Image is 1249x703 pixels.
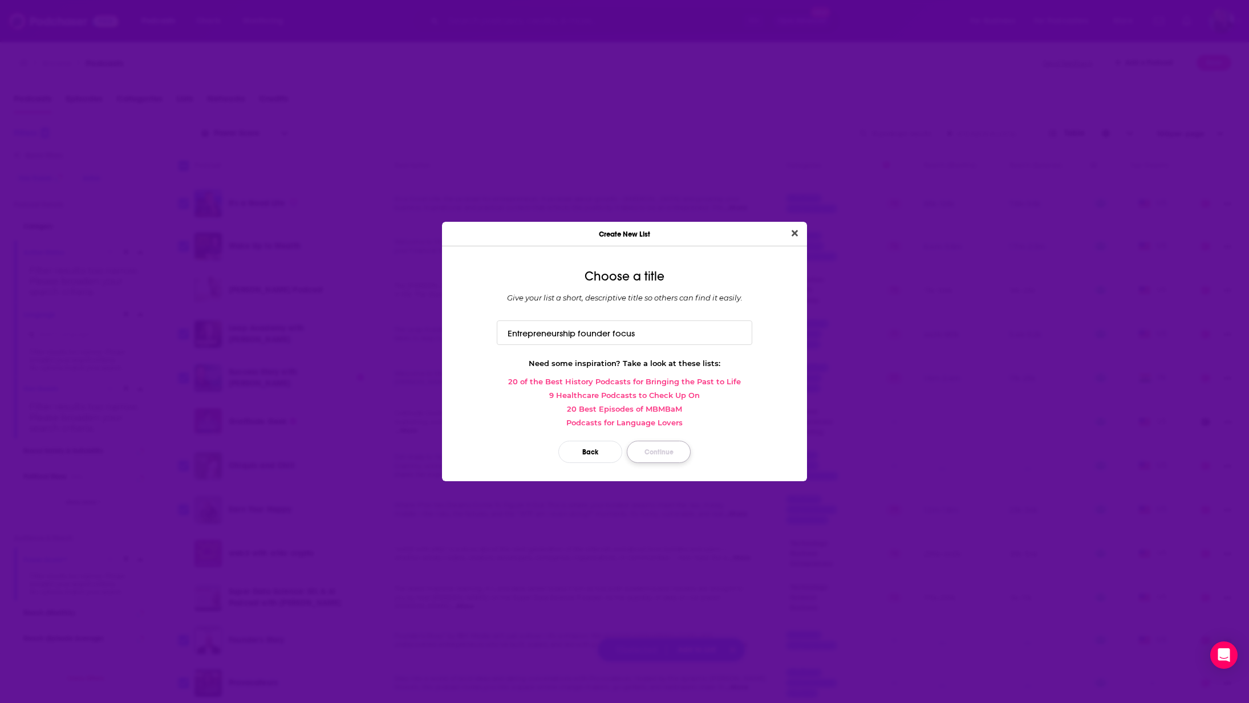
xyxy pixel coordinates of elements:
a: Podcasts for Language Lovers [451,418,798,427]
a: 20 Best Episodes of MBMBaM [451,404,798,413]
div: Need some inspiration? Take a look at these lists: [451,359,798,368]
button: Back [558,441,622,463]
a: 9 Healthcare Podcasts to Check Up On [451,391,798,400]
button: Continue [627,441,691,463]
div: Choose a title [451,269,798,284]
input: Top True Crime podcasts of 2020... [497,320,752,345]
div: Give your list a short, descriptive title so others can find it easily. [451,293,798,302]
button: Close [787,226,802,241]
div: Open Intercom Messenger [1210,641,1238,669]
div: Create New List [442,222,807,246]
a: 20 of the Best History Podcasts for Bringing the Past to Life [451,377,798,386]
